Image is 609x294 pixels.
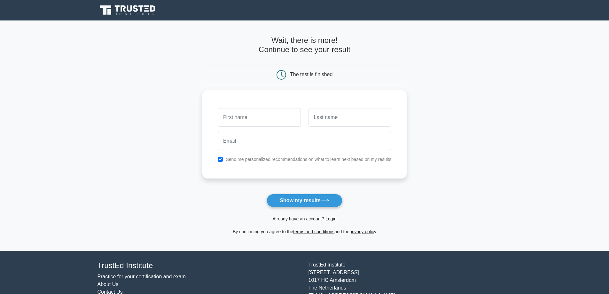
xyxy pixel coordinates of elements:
h4: TrustEd Institute [98,261,301,270]
a: privacy policy [349,229,376,234]
label: Send me personalized recommendations on what to learn next based on my results [226,157,391,162]
button: Show my results [267,194,342,207]
input: Last name [308,108,391,127]
div: By continuing you agree to the and the [199,228,410,235]
h4: Wait, there is more! Continue to see your result [202,36,407,54]
div: The test is finished [290,72,332,77]
input: Email [218,132,391,150]
input: First name [218,108,301,127]
a: Already have an account? Login [272,216,336,221]
a: terms and conditions [293,229,334,234]
a: About Us [98,282,119,287]
a: Practice for your certification and exam [98,274,186,279]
